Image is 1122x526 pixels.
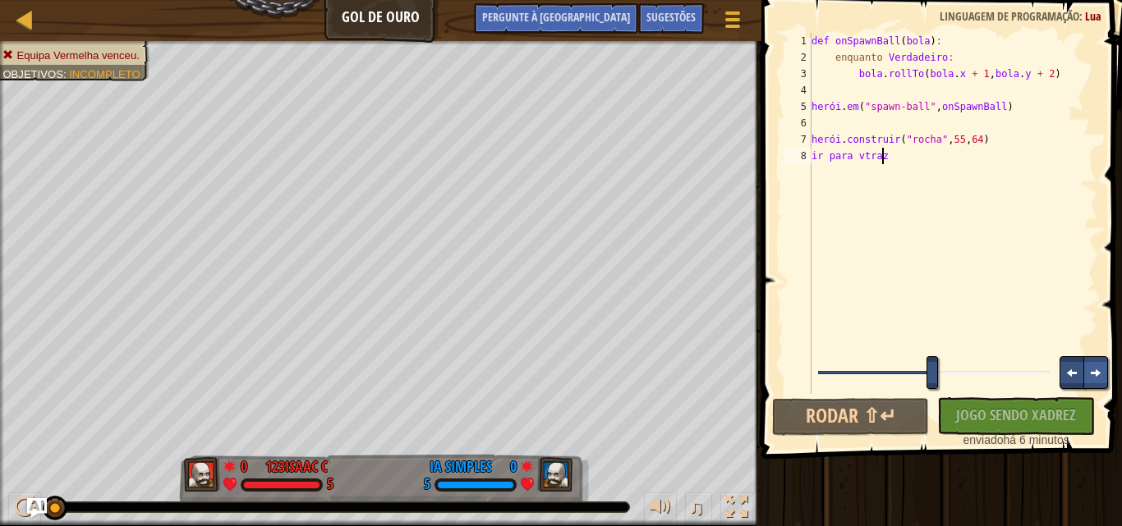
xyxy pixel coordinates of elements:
[688,495,705,519] font: ♫
[801,134,807,145] font: 7
[940,8,1079,24] font: Linguagem de programação
[510,456,517,477] font: 0
[685,492,713,526] button: ♫
[1083,356,1108,389] button: Ctrl/Cmd + Alt + ]: Avançar
[536,457,572,492] img: thang_avatar_frame.png
[184,457,220,492] img: thang_avatar_frame.png
[2,48,139,64] li: Equipa Vermelha venceu.
[801,101,807,112] font: 5
[63,68,67,80] font: :
[801,150,807,162] font: 8
[69,68,140,80] font: Incompleto
[327,473,333,494] font: 5
[801,52,807,63] font: 2
[801,35,807,47] font: 1
[772,398,929,436] button: Rodar ⇧↵
[712,3,753,42] button: Mostrar menu do jogo
[17,49,140,61] font: Equipa Vermelha venceu.
[1085,8,1101,24] font: Lua
[2,68,63,80] font: Objetivos
[720,492,753,526] button: Alternar tela cheia
[646,9,696,25] font: Sugestões
[644,492,677,526] button: Ajuste de volume
[1004,433,1069,446] font: há 6 minutos
[1079,8,1083,24] font: :
[8,492,41,526] button: Ctrl + P: Play
[430,456,492,477] font: IA Simples
[27,498,47,518] button: Pergunte à IA
[801,117,807,129] font: 6
[801,68,807,80] font: 3
[801,85,807,96] font: 4
[482,9,630,25] font: Pergunte à [GEOGRAPHIC_DATA]
[474,3,638,34] button: Pergunte à IA
[963,433,1003,446] font: enviado
[1060,356,1084,389] button: Ctrl/Cmd + Alt + [: Passo para trás
[241,456,247,477] font: 0
[424,473,430,494] font: 5
[265,456,328,477] font: 123isaac c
